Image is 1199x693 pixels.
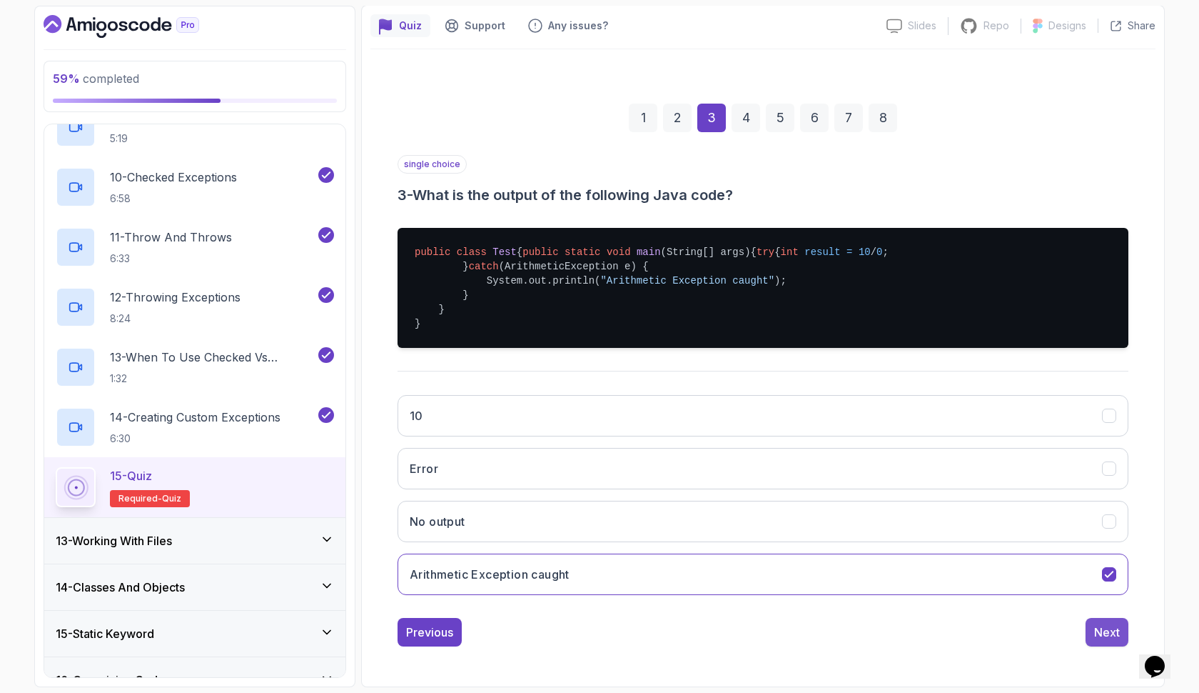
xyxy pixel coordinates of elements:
[398,448,1128,489] button: Error
[565,246,600,258] span: static
[410,513,465,530] h3: No output
[469,261,499,272] span: catch
[1139,636,1185,679] iframe: chat widget
[520,14,617,37] button: Feedback button
[804,246,840,258] span: result
[1086,618,1128,647] button: Next
[1098,19,1155,33] button: Share
[56,167,334,207] button: 10-Checked Exceptions6:58
[56,347,334,387] button: 13-When To Use Checked Vs Unchecked Exeptions1:32
[56,467,334,507] button: 15-QuizRequired-quiz
[732,104,760,132] div: 4
[781,246,799,258] span: int
[846,246,852,258] span: =
[697,104,726,132] div: 3
[398,395,1128,437] button: 10
[410,407,423,424] h3: 10
[56,532,172,549] h3: 13 - Working With Files
[398,228,1128,348] pre: { { { / ; } (ArithmeticException e) { System.out.println( ); } } }
[110,289,241,306] p: 12 - Throwing Exceptions
[56,227,334,267] button: 11-Throw And Throws6:33
[637,246,661,258] span: main
[1128,19,1155,33] p: Share
[110,169,237,186] p: 10 - Checked Exceptions
[663,104,692,132] div: 2
[398,185,1128,205] h3: 3 - What is the output of the following Java code?
[44,611,345,657] button: 15-Static Keyword
[56,407,334,447] button: 14-Creating Custom Exceptions6:30
[56,625,154,642] h3: 15 - Static Keyword
[522,246,558,258] span: public
[110,372,315,386] p: 1:32
[1048,19,1086,33] p: Designs
[44,518,345,564] button: 13-Working With Files
[399,19,422,33] p: Quiz
[869,104,897,132] div: 8
[908,19,936,33] p: Slides
[757,246,774,258] span: try
[876,246,882,258] span: 0
[492,246,517,258] span: Test
[398,501,1128,542] button: No output
[44,15,232,38] a: Dashboard
[607,246,631,258] span: void
[398,618,462,647] button: Previous
[56,107,334,147] button: 9-Uncheck Exceptions5:19
[162,493,181,504] span: quiz
[110,467,152,484] p: 15 - Quiz
[56,287,334,327] button: 12-Throwing Exceptions8:24
[465,19,505,33] p: Support
[548,19,608,33] p: Any issues?
[406,624,453,641] div: Previous
[110,311,241,326] p: 8:24
[44,564,345,610] button: 14-Classes And Objects
[53,71,139,86] span: completed
[1094,624,1120,641] div: Next
[766,104,794,132] div: 5
[436,14,514,37] button: Support button
[859,246,871,258] span: 10
[110,251,232,266] p: 6:33
[410,460,438,477] h3: Error
[983,19,1009,33] p: Repo
[110,229,232,246] p: 11 - Throw And Throws
[110,131,234,146] p: 5:19
[110,349,315,366] p: 13 - When To Use Checked Vs Unchecked Exeptions
[110,432,280,446] p: 6:30
[410,566,570,583] h3: Arithmetic Exception caught
[834,104,863,132] div: 7
[398,155,467,174] p: single choice
[800,104,829,132] div: 6
[118,493,162,504] span: Required-
[56,579,185,596] h3: 14 - Classes And Objects
[661,246,751,258] span: (String[] args)
[110,409,280,426] p: 14 - Creating Custom Exceptions
[56,672,165,689] h3: 16 - Organizing Code
[53,71,80,86] span: 59 %
[398,554,1128,595] button: Arithmetic Exception caught
[110,191,237,206] p: 6:58
[629,104,657,132] div: 1
[370,14,430,37] button: quiz button
[415,246,450,258] span: public
[600,275,774,286] span: "Arithmetic Exception caught"
[457,246,487,258] span: class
